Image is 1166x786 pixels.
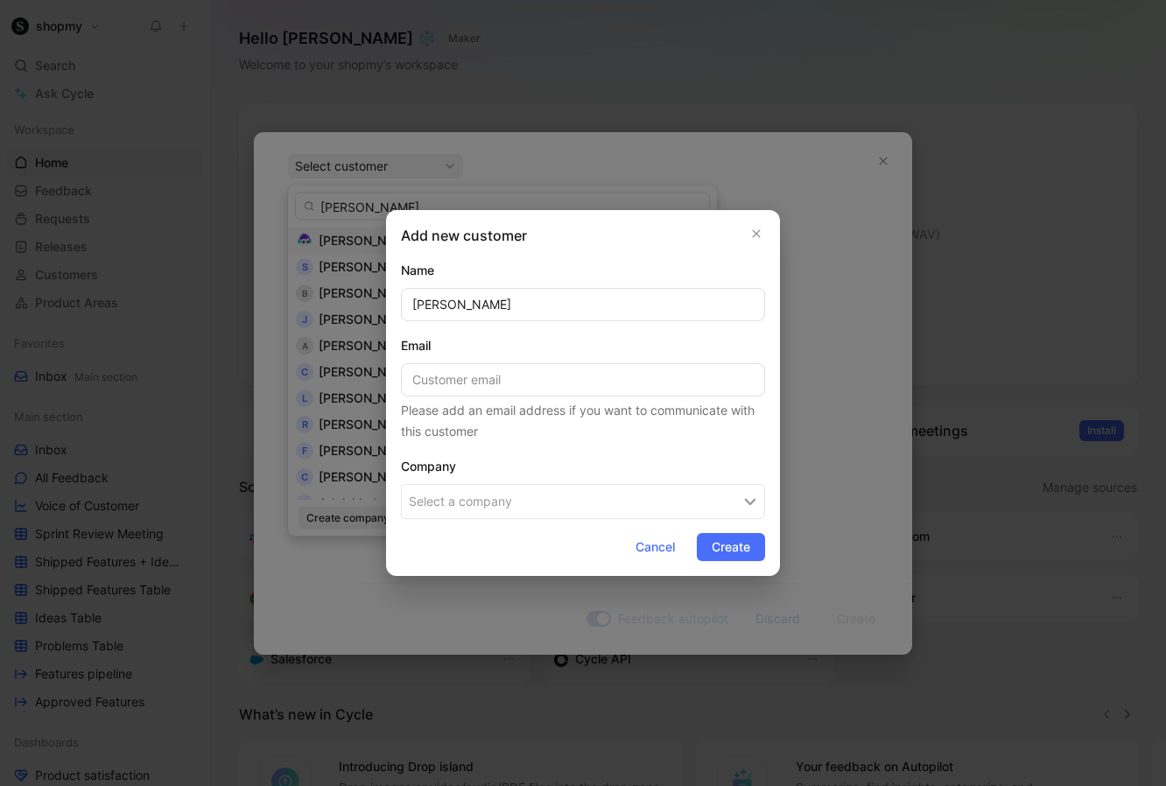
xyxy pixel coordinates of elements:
[401,288,765,321] input: Customer name
[621,533,690,561] button: Cancel
[401,484,765,519] button: Select a company
[401,260,765,281] div: Name
[697,533,765,561] button: Create
[401,225,527,246] h2: Add new customer
[712,537,750,558] span: Create
[401,363,765,397] input: Customer email
[401,456,765,477] h2: Company
[401,400,765,442] div: Please add an email address if you want to communicate with this customer
[401,335,765,356] div: Email
[636,537,675,558] span: Cancel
